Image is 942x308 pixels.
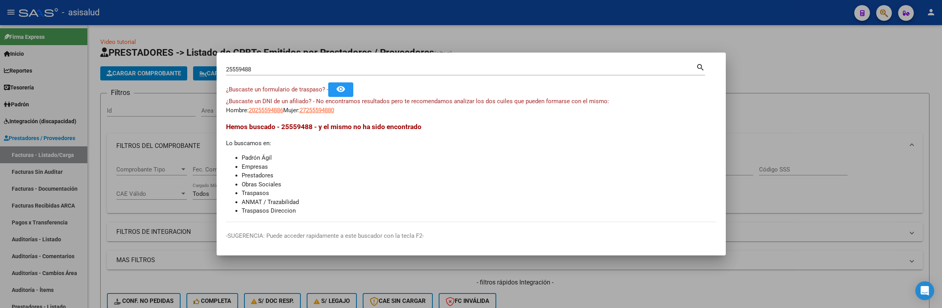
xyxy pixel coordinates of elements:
li: Obras Sociales [242,180,716,189]
li: Traspasos [242,189,716,198]
li: Traspasos Direccion [242,206,716,215]
div: Open Intercom Messenger [915,281,934,300]
div: Lo buscamos en: [226,122,716,215]
li: Prestadores [242,171,716,180]
li: ANMAT / Trazabilidad [242,198,716,207]
span: Hemos buscado - 25559488 - y el mismo no ha sido encontrado [226,123,421,131]
span: 27255594880 [300,107,334,114]
div: Hombre: Mujer: [226,97,716,115]
mat-icon: search [696,62,705,71]
li: Padrón Ágil [242,153,716,162]
span: ¿Buscaste un formulario de traspaso? - [226,86,328,93]
li: Empresas [242,162,716,171]
span: ¿Buscaste un DNI de un afiliado? - No encontramos resultados pero te recomendamos analizar los do... [226,98,609,105]
span: 20255594886 [249,107,283,114]
mat-icon: remove_red_eye [336,84,345,94]
p: -SUGERENCIA: Puede acceder rapidamente a este buscador con la tecla F2- [226,231,716,241]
